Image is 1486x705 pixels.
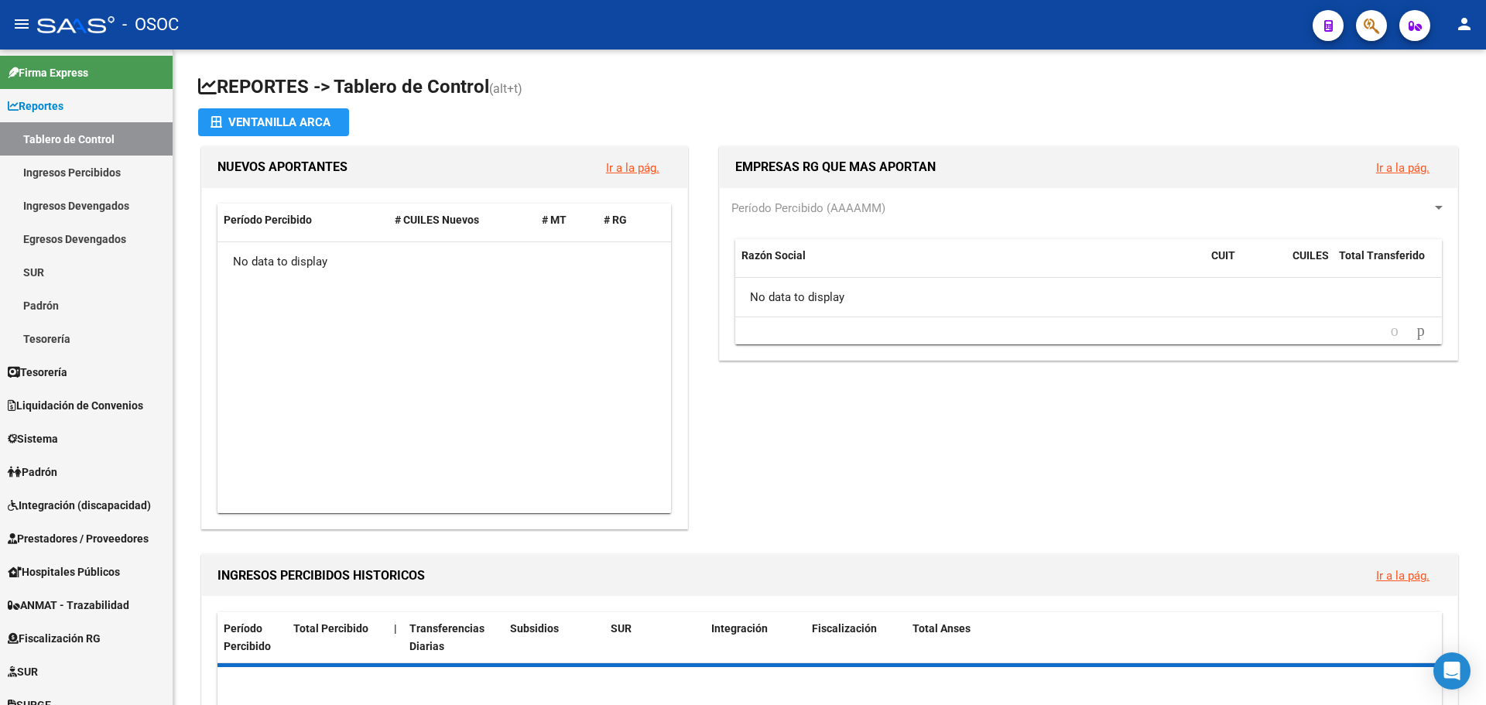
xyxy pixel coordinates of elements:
mat-icon: menu [12,15,31,33]
datatable-header-cell: | [388,612,403,663]
span: INGRESOS PERCIBIDOS HISTORICOS [217,568,425,583]
datatable-header-cell: # MT [536,204,597,237]
span: Sistema [8,430,58,447]
a: go to previous page [1384,323,1406,340]
datatable-header-cell: Subsidios [504,612,604,663]
span: - OSOC [122,8,179,42]
span: Transferencias Diarias [409,622,484,652]
button: Ir a la pág. [1364,153,1442,182]
button: Ir a la pág. [594,153,672,182]
datatable-header-cell: Total Transferido [1333,239,1441,290]
div: Ventanilla ARCA [211,108,337,136]
span: Tesorería [8,364,67,381]
span: Reportes [8,98,63,115]
span: Período Percibido [224,214,312,226]
datatable-header-cell: Período Percibido [217,204,389,237]
span: # CUILES Nuevos [395,214,479,226]
datatable-header-cell: Fiscalización [806,612,906,663]
span: Liquidación de Convenios [8,397,143,414]
span: Total Anses [912,622,971,635]
datatable-header-cell: SUR [604,612,705,663]
datatable-header-cell: # CUILES Nuevos [389,204,536,237]
span: ANMAT - Trazabilidad [8,597,129,614]
span: | [394,622,397,635]
span: Hospitales Públicos [8,563,120,580]
span: Total Percibido [293,622,368,635]
datatable-header-cell: Integración [705,612,806,663]
datatable-header-cell: Total Percibido [287,612,388,663]
span: Período Percibido [224,622,271,652]
a: Ir a la pág. [1376,569,1430,583]
span: Fiscalización RG [8,630,101,647]
span: CUILES [1293,249,1329,262]
span: # RG [604,214,627,226]
span: Fiscalización [812,622,877,635]
a: go to next page [1410,323,1432,340]
span: Razón Social [741,249,806,262]
datatable-header-cell: CUILES [1286,239,1333,290]
div: No data to display [217,242,671,281]
button: Ir a la pág. [1364,561,1442,590]
span: Firma Express [8,64,88,81]
span: CUIT [1211,249,1235,262]
div: Open Intercom Messenger [1433,652,1471,690]
span: NUEVOS APORTANTES [217,159,348,174]
span: (alt+t) [489,81,522,96]
button: Ventanilla ARCA [198,108,349,136]
span: Subsidios [510,622,559,635]
div: No data to display [735,278,1441,317]
datatable-header-cell: Razón Social [735,239,1205,290]
datatable-header-cell: Transferencias Diarias [403,612,504,663]
span: EMPRESAS RG QUE MAS APORTAN [735,159,936,174]
mat-icon: person [1455,15,1474,33]
span: SUR [611,622,632,635]
span: # MT [542,214,567,226]
span: Integración (discapacidad) [8,497,151,514]
datatable-header-cell: Período Percibido [217,612,287,663]
span: Total Transferido [1339,249,1425,262]
datatable-header-cell: CUIT [1205,239,1286,290]
span: Integración [711,622,768,635]
span: Padrón [8,464,57,481]
datatable-header-cell: Total Anses [906,612,1430,663]
datatable-header-cell: # RG [597,204,659,237]
span: Prestadores / Proveedores [8,530,149,547]
a: Ir a la pág. [1376,161,1430,175]
h1: REPORTES -> Tablero de Control [198,74,1461,101]
span: SUR [8,663,38,680]
a: Ir a la pág. [606,161,659,175]
span: Período Percibido (AAAAMM) [731,201,885,215]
